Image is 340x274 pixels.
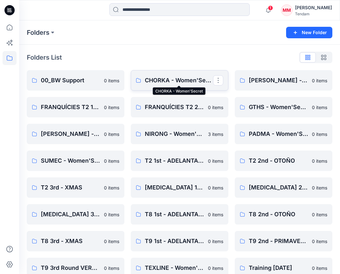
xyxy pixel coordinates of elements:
p: T9 3rd Round VERANO [41,263,100,272]
p: T2 2nd - OTOÑO [249,156,308,165]
a: FRANQUÍCIES T2 2nd round0 items [131,97,228,117]
a: 00_BW Support0 items [27,70,124,91]
p: 0 items [208,211,223,218]
p: 00_BW Support [41,76,100,85]
p: T8 1st - ADELANTADA [145,210,204,219]
p: NIRONG - Women'Secret [145,130,204,138]
p: 0 items [104,158,119,164]
a: T2 2nd - OTOÑO0 items [235,151,332,171]
p: [MEDICAL_DATA] 1st - ADELANTADA [145,183,204,192]
p: [MEDICAL_DATA] 2nd - PRIMAVERA [249,183,308,192]
a: T9 2nd - PRIMAVERA0 items [235,231,332,251]
p: 0 items [104,211,119,218]
p: SUMEC - Women'Secret [41,156,100,165]
p: CHORKA - Women'Secret [145,76,213,85]
p: Folders List [27,53,62,62]
p: 0 items [312,184,327,191]
a: NIRONG - Women'Secret3 items [131,124,228,144]
p: 0 items [208,184,223,191]
a: T2 3rd - XMAS0 items [27,177,124,198]
p: [PERSON_NAME] - Women'Secret [41,130,100,138]
p: 0 items [208,238,223,245]
a: [MEDICAL_DATA] 1st - ADELANTADA0 items [131,177,228,198]
a: T8 2nd - OTOÑO0 items [235,204,332,225]
a: T2 1st - ADELANTADA0 items [131,151,228,171]
p: T2 3rd - XMAS [41,183,100,192]
a: FRANQUÍCIES T2 1st round0 items [27,97,124,117]
a: [MEDICAL_DATA] 3rd - VERANO0 items [27,204,124,225]
a: CHORKA - Women'Secret [131,70,228,91]
p: 0 items [104,131,119,137]
button: New Folder [286,27,332,38]
p: T2 1st - ADELANTADA [145,156,204,165]
p: PADMA - Women'Secret [249,130,308,138]
p: TEXLINE - Women'Secret [145,263,204,272]
a: [PERSON_NAME] - Women'Secret0 items [235,70,332,91]
p: [MEDICAL_DATA] 3rd - VERANO [41,210,100,219]
a: GTHS - Women'Secret0 items [235,97,332,117]
p: 0 items [312,211,327,218]
p: 0 items [312,77,327,84]
a: T8 1st - ADELANTADA0 items [131,204,228,225]
p: 0 items [312,131,327,137]
a: [PERSON_NAME] - Women'Secret0 items [27,124,124,144]
p: T8 3rd - XMAS [41,237,100,246]
p: [PERSON_NAME] - Women'Secret [249,76,308,85]
p: 0 items [104,77,119,84]
p: Training [DATE] [249,263,308,272]
p: 0 items [312,265,327,271]
a: T9 1st - ADELANTADA0 items [131,231,228,251]
p: 0 items [312,238,327,245]
a: T8 3rd - XMAS0 items [27,231,124,251]
p: 0 items [208,265,223,271]
p: T9 1st - ADELANTADA [145,237,204,246]
p: 0 items [104,265,119,271]
div: MM [281,4,292,16]
p: 0 items [104,104,119,111]
a: SUMEC - Women'Secret0 items [27,151,124,171]
p: 0 items [312,158,327,164]
span: 1 [268,5,273,11]
div: Tendam [295,11,332,16]
p: 0 items [104,238,119,245]
a: PADMA - Women'Secret0 items [235,124,332,144]
div: [PERSON_NAME] [295,4,332,11]
a: Folders [27,28,49,37]
p: GTHS - Women'Secret [249,103,308,112]
p: FRANQUÍCIES T2 2nd round [145,103,204,112]
p: 0 items [208,104,223,111]
p: 3 items [208,131,223,137]
a: [MEDICAL_DATA] 2nd - PRIMAVERA0 items [235,177,332,198]
p: FRANQUÍCIES T2 1st round [41,103,100,112]
p: 0 items [104,184,119,191]
p: 0 items [208,158,223,164]
p: T8 2nd - OTOÑO [249,210,308,219]
p: T9 2nd - PRIMAVERA [249,237,308,246]
p: 0 items [312,104,327,111]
